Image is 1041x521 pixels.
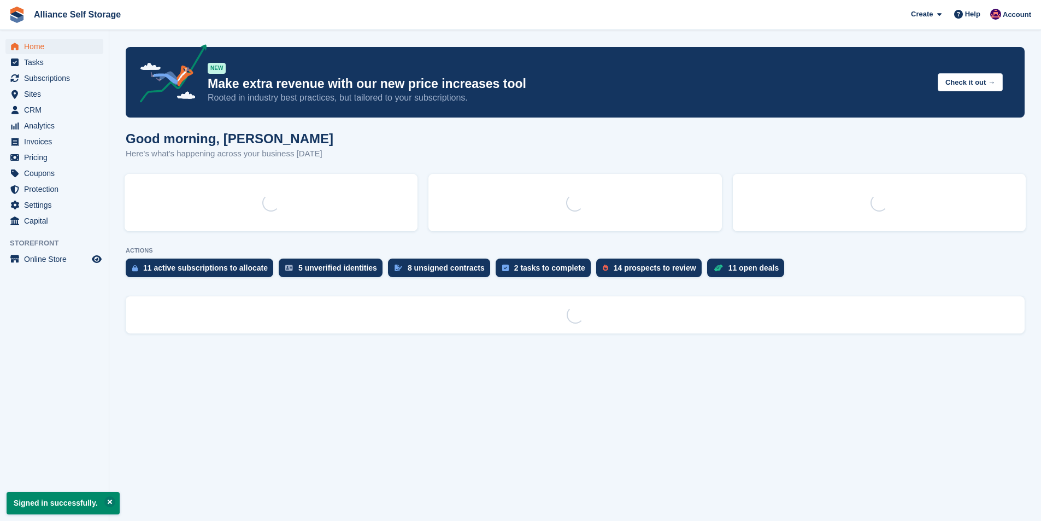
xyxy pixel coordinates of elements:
img: price-adjustments-announcement-icon-8257ccfd72463d97f412b2fc003d46551f7dbcb40ab6d574587a9cd5c0d94... [131,44,207,107]
span: CRM [24,102,90,118]
span: Capital [24,213,90,229]
a: menu [5,71,103,86]
div: 2 tasks to complete [514,264,585,272]
span: Analytics [24,118,90,133]
img: deal-1b604bf984904fb50ccaf53a9ad4b4a5d6e5aea283cecdc64d6e3604feb123c2.svg [714,264,723,272]
img: task-75834270c22a3079a89374b754ae025e5fb1db73e45f91037f5363f120a921f8.svg [502,265,509,271]
button: Check it out → [938,73,1003,91]
a: menu [5,86,103,102]
span: Subscriptions [24,71,90,86]
span: Storefront [10,238,109,249]
h1: Good morning, [PERSON_NAME] [126,131,333,146]
a: 2 tasks to complete [496,259,596,283]
span: Tasks [24,55,90,70]
span: Online Store [24,251,90,267]
a: menu [5,118,103,133]
a: 8 unsigned contracts [388,259,496,283]
p: Here's what's happening across your business [DATE] [126,148,333,160]
a: menu [5,150,103,165]
a: Preview store [90,253,103,266]
div: NEW [208,63,226,74]
a: menu [5,102,103,118]
span: Settings [24,197,90,213]
img: stora-icon-8386f47178a22dfd0bd8f6a31ec36ba5ce8667c1dd55bd0f319d3a0aa187defe.svg [9,7,25,23]
div: 11 active subscriptions to allocate [143,264,268,272]
a: menu [5,166,103,181]
span: Invoices [24,134,90,149]
a: menu [5,197,103,213]
span: Coupons [24,166,90,181]
span: Sites [24,86,90,102]
p: Make extra revenue with our new price increases tool [208,76,929,92]
a: menu [5,213,103,229]
div: 14 prospects to review [614,264,696,272]
img: contract_signature_icon-13c848040528278c33f63329250d36e43548de30e8caae1d1a13099fd9432cc5.svg [395,265,402,271]
div: 11 open deals [728,264,779,272]
p: ACTIONS [126,247,1025,254]
a: 11 open deals [707,259,790,283]
span: Pricing [24,150,90,165]
a: menu [5,134,103,149]
a: menu [5,55,103,70]
p: Signed in successfully. [7,492,120,514]
span: Home [24,39,90,54]
span: Create [911,9,933,20]
div: 5 unverified identities [298,264,377,272]
a: 5 unverified identities [279,259,388,283]
p: Rooted in industry best practices, but tailored to your subscriptions. [208,92,929,104]
a: 11 active subscriptions to allocate [126,259,279,283]
img: verify_identity-adf6edd0f0f0b5bbfe63781bf79b02c33cf7c696d77639b501bdc392416b5a36.svg [285,265,293,271]
img: Steve McLoughlin [990,9,1001,20]
a: Alliance Self Storage [30,5,125,24]
div: 8 unsigned contracts [408,264,485,272]
a: menu [5,39,103,54]
span: Help [965,9,980,20]
a: menu [5,251,103,267]
img: prospect-51fa495bee0391a8d652442698ab0144808aea92771e9ea1ae160a38d050c398.svg [603,265,608,271]
img: active_subscription_to_allocate_icon-d502201f5373d7db506a760aba3b589e785aa758c864c3986d89f69b8ff3... [132,265,138,272]
span: Protection [24,182,90,197]
a: 14 prospects to review [596,259,707,283]
a: menu [5,182,103,197]
span: Account [1003,9,1031,20]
